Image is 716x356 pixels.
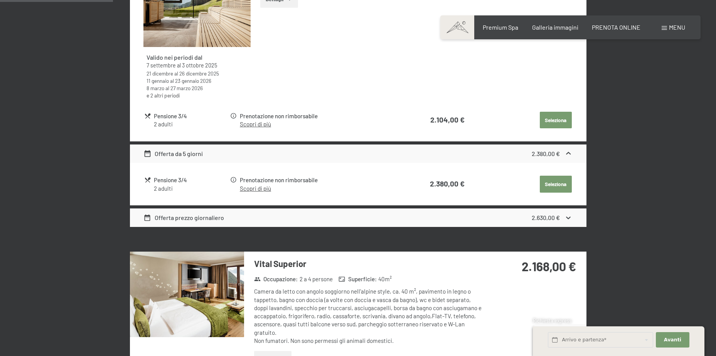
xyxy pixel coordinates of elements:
time: 11/01/2026 [147,77,169,84]
div: Pensione 3/4 [154,112,229,121]
time: 26/12/2025 [179,70,219,77]
button: Seleziona [540,112,572,129]
strong: 2.380,00 € [532,150,560,157]
time: 27/03/2026 [170,85,203,91]
a: Scopri di più [240,185,271,192]
div: Offerta prezzo giornaliero2.630,00 € [130,208,586,227]
div: 2 adulti [154,185,229,193]
a: Premium Spa [483,24,518,31]
div: Offerta da 5 giorni2.380,00 € [130,144,586,163]
strong: Superficie : [339,275,377,283]
a: PRENOTA ONLINE [592,24,640,31]
strong: Valido nei periodi dal [147,54,202,61]
div: Offerta prezzo giornaliero [143,213,224,222]
a: Galleria immagini [532,24,578,31]
time: 03/10/2025 [182,62,217,69]
time: 07/09/2025 [147,62,176,69]
div: al [147,62,248,69]
button: Seleziona [540,176,572,193]
div: Offerta da 5 giorni [143,149,203,158]
div: Camera da letto con angolo soggiorno nell’alpine style, ca. 40 m², pavimento in legno o tappetto,... [254,287,484,345]
span: Richiesta express [533,317,571,324]
a: Scopri di più [240,121,271,128]
strong: 2.168,00 € [522,259,576,274]
time: 23/01/2026 [175,77,211,84]
div: al [147,84,248,92]
time: 21/12/2025 [147,70,173,77]
a: e 2 altri periodi [147,92,180,99]
span: Menu [669,24,685,31]
strong: 2.104,00 € [430,115,465,124]
div: 2 adulti [154,120,229,128]
span: Avanti [664,336,681,343]
h3: Vital Superior [254,258,484,270]
time: 08/03/2026 [147,85,164,91]
strong: 2.630,00 € [532,214,560,221]
div: Prenotazione non rimborsabile [240,176,400,185]
span: 2 a 4 persone [300,275,333,283]
img: mss_renderimg.php [130,252,244,337]
strong: Occupazione : [254,275,298,283]
div: al [147,70,248,77]
button: Avanti [656,332,689,348]
div: al [147,77,248,84]
span: 40 m² [378,275,392,283]
div: Pensione 3/4 [154,176,229,185]
div: Prenotazione non rimborsabile [240,112,400,121]
strong: 2.380,00 € [430,179,465,188]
